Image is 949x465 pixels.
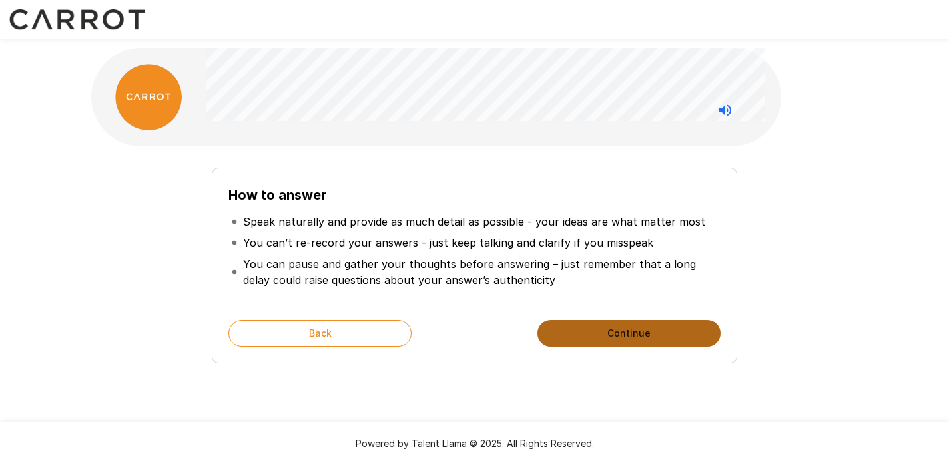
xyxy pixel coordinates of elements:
[712,97,739,124] button: Stop reading questions aloud
[243,235,653,251] p: You can’t re-record your answers - just keep talking and clarify if you misspeak
[537,320,721,347] button: Continue
[115,64,182,130] img: carrot_logo.png
[228,320,412,347] button: Back
[16,437,933,450] p: Powered by Talent Llama © 2025. All Rights Reserved.
[243,214,705,230] p: Speak naturally and provide as much detail as possible - your ideas are what matter most
[243,256,717,288] p: You can pause and gather your thoughts before answering – just remember that a long delay could r...
[228,187,326,203] b: How to answer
